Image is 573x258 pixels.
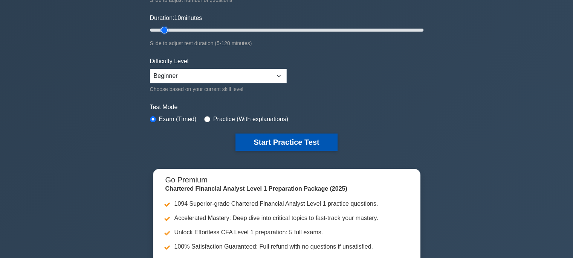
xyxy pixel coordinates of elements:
div: Slide to adjust test duration (5-120 minutes) [150,39,423,48]
label: Test Mode [150,103,423,112]
span: 10 [174,15,181,21]
label: Practice (With explanations) [213,115,288,124]
button: Start Practice Test [235,134,337,151]
label: Difficulty Level [150,57,189,66]
label: Exam (Timed) [159,115,197,124]
div: Choose based on your current skill level [150,85,287,94]
label: Duration: minutes [150,14,202,23]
